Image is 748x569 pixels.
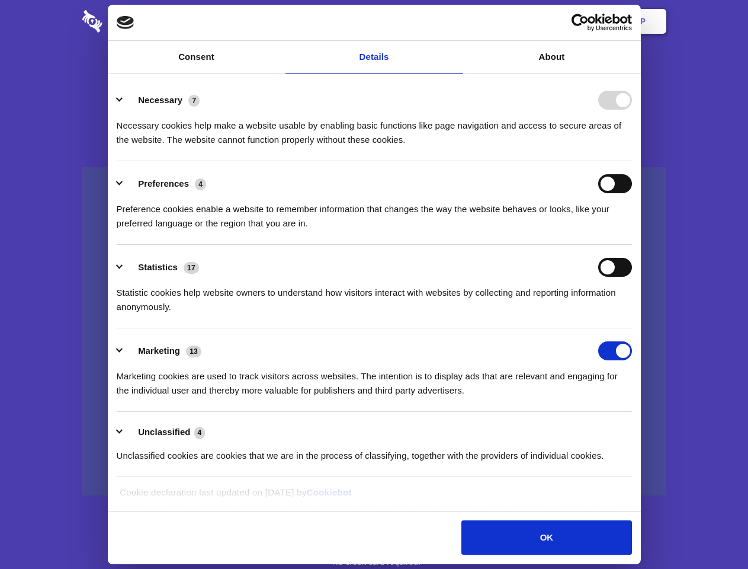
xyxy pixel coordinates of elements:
button: Unclassified (4) [117,425,213,440]
a: About [463,41,641,73]
iframe: Drift Widget Chat Controller [689,510,734,555]
button: OK [461,520,631,555]
div: Statistic cookies help website owners to understand how visitors interact with websites by collec... [117,277,632,314]
label: Statistics [138,262,178,272]
button: Necessary (7) [117,91,207,110]
h1: Eliminate Slack Data Loss. [82,53,666,96]
span: 17 [184,262,199,274]
div: Preference cookies enable a website to remember information that changes the way the website beha... [117,193,632,231]
span: 7 [188,95,200,107]
a: Consent [108,41,285,73]
a: Usercentrics Cookiebot - opens in a new window [528,14,632,31]
span: 4 [194,427,206,439]
a: Pricing [348,3,399,40]
a: Contact [480,3,535,40]
a: Wistia video thumbnail [82,167,666,496]
div: Unclassified cookies are cookies that we are in the process of classifying, together with the pro... [117,440,632,463]
a: Details [285,41,463,73]
span: 4 [195,178,206,190]
a: Cookiebot [307,487,352,497]
button: Statistics (17) [117,258,207,277]
label: Marketing [138,346,180,356]
h4: Auto-redaction of sensitive data, encrypted data sharing and self-destructing private chats. Shar... [82,108,666,147]
span: 13 [186,346,201,357]
img: logo [117,16,134,29]
img: logo-wordmark-white-trans-d4663122ce5f474addd5e946df7df03e33cb6a1c49d2221995e7729f52c070b2.svg [82,10,184,33]
div: Necessary cookies help make a website usable by enabling basic functions like page navigation and... [117,110,632,147]
button: Preferences (4) [117,174,214,193]
div: Marketing cookies are used to track visitors across websites. The intention is to display ads tha... [117,360,632,398]
div: Cookie declaration last updated on [DATE] by [111,485,637,509]
label: Necessary [138,95,182,105]
button: Marketing (13) [117,341,209,360]
label: Preferences [138,178,189,188]
a: Login [537,3,589,40]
